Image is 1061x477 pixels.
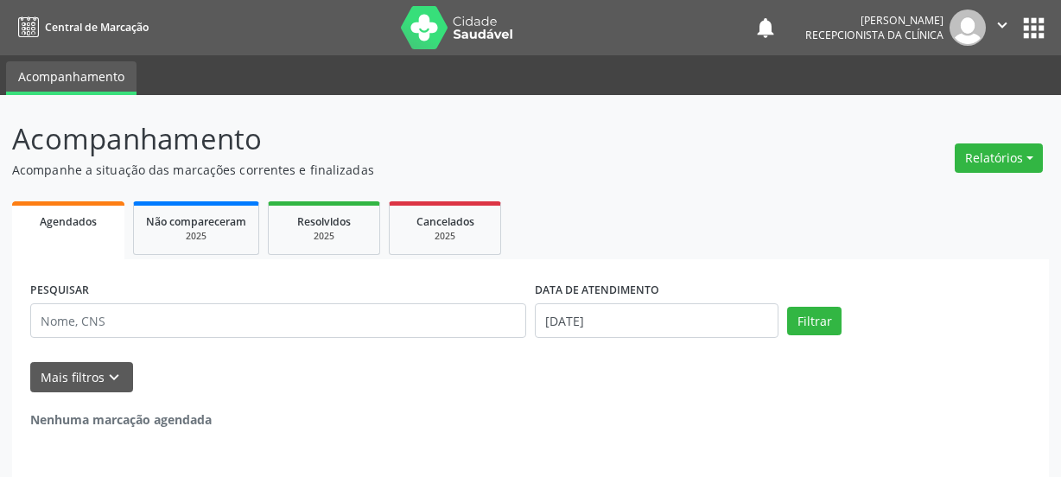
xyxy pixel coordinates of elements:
[416,214,474,229] span: Cancelados
[146,214,246,229] span: Não compareceram
[297,214,351,229] span: Resolvidos
[12,161,738,179] p: Acompanhe a situação das marcações correntes e finalizadas
[402,230,488,243] div: 2025
[30,362,133,392] button: Mais filtroskeyboard_arrow_down
[753,16,778,40] button: notifications
[950,10,986,46] img: img
[993,16,1012,35] i: 
[6,61,137,95] a: Acompanhamento
[955,143,1043,173] button: Relatórios
[30,411,212,428] strong: Nenhuma marcação agendada
[12,118,738,161] p: Acompanhamento
[12,13,149,41] a: Central de Marcação
[281,230,367,243] div: 2025
[1019,13,1049,43] button: apps
[30,303,526,338] input: Nome, CNS
[805,28,943,42] span: Recepcionista da clínica
[40,214,97,229] span: Agendados
[787,307,842,336] button: Filtrar
[805,13,943,28] div: [PERSON_NAME]
[146,230,246,243] div: 2025
[105,368,124,387] i: keyboard_arrow_down
[45,20,149,35] span: Central de Marcação
[535,303,778,338] input: Selecione um intervalo
[30,277,89,304] label: PESQUISAR
[535,277,659,304] label: DATA DE ATENDIMENTO
[986,10,1019,46] button: 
